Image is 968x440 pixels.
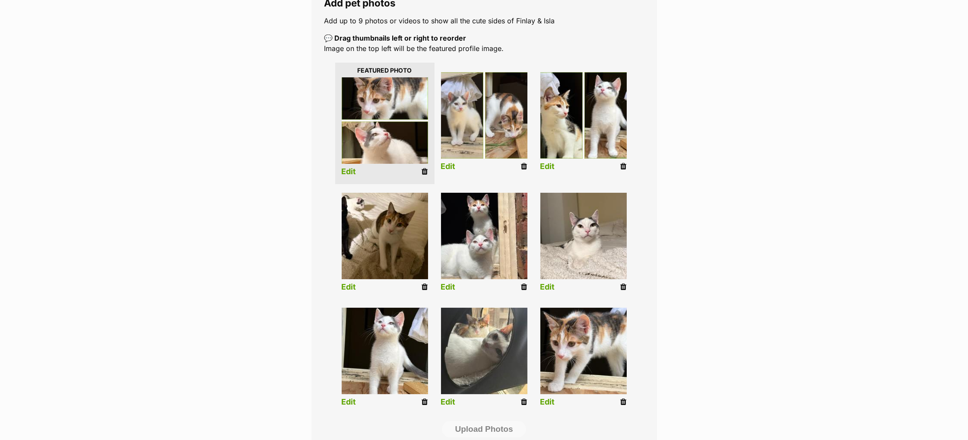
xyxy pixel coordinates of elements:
[540,72,627,159] img: cowka92ul9i6v8pxqdla.jpg
[540,193,627,279] img: biaqjwhcyxub3bskkyco.jpg
[441,162,456,171] a: Edit
[442,421,526,437] button: Upload Photos
[342,167,356,176] a: Edit
[540,283,555,292] a: Edit
[342,77,428,164] img: ziwiott3veg2vzclzy4c.jpg
[342,283,356,292] a: Edit
[324,34,467,42] b: 💬 Drag thumbnails left or right to reorder
[342,308,428,394] img: hus8kkuaqitnp2qi3nwc.jpg
[441,398,456,407] a: Edit
[324,16,644,26] p: Add up to 9 photos or videos to show all the cute sides of Finlay & Isla
[342,398,356,407] a: Edit
[441,308,527,394] img: saobfr4kh00pudffzj5w.jpg
[342,193,428,279] img: gnikk4hy34cn9ww3nzmg.jpg
[540,398,555,407] a: Edit
[540,162,555,171] a: Edit
[441,283,456,292] a: Edit
[540,308,627,394] img: xqectewdmmy6mwjzh7mz.jpg
[324,33,644,54] p: Image on the top left will be the featured profile image.
[441,72,527,159] img: ciejpfisittct0rp6xd0.jpg
[441,193,527,279] img: zokdavb7lkshp877q2cw.jpg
